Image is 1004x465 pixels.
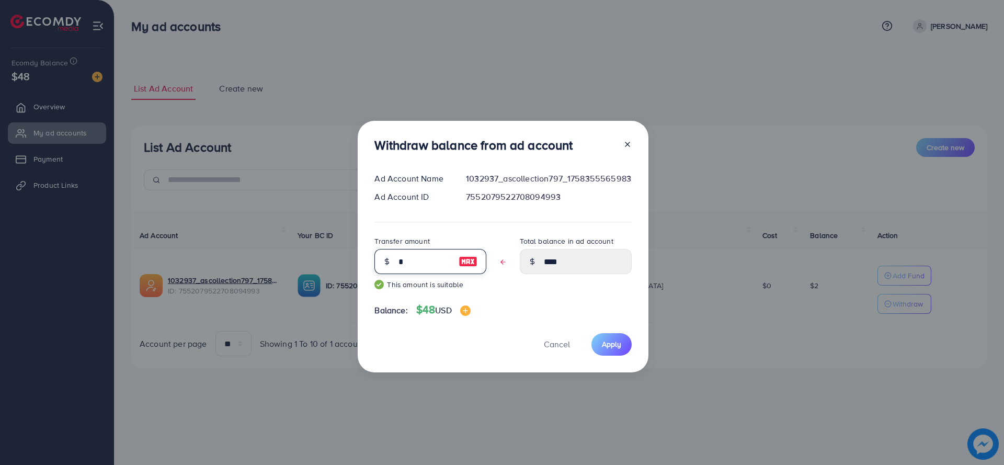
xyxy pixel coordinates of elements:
[374,304,407,316] span: Balance:
[531,333,583,356] button: Cancel
[435,304,451,316] span: USD
[374,279,486,290] small: This amount is suitable
[374,236,429,246] label: Transfer amount
[374,138,573,153] h3: Withdraw balance from ad account
[366,173,458,185] div: Ad Account Name
[459,255,477,268] img: image
[458,173,640,185] div: 1032937_ascollection797_1758355565983
[416,303,471,316] h4: $48
[602,339,621,349] span: Apply
[591,333,632,356] button: Apply
[458,191,640,203] div: 7552079522708094993
[374,280,384,289] img: guide
[460,305,471,316] img: image
[520,236,613,246] label: Total balance in ad account
[366,191,458,203] div: Ad Account ID
[544,338,570,350] span: Cancel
